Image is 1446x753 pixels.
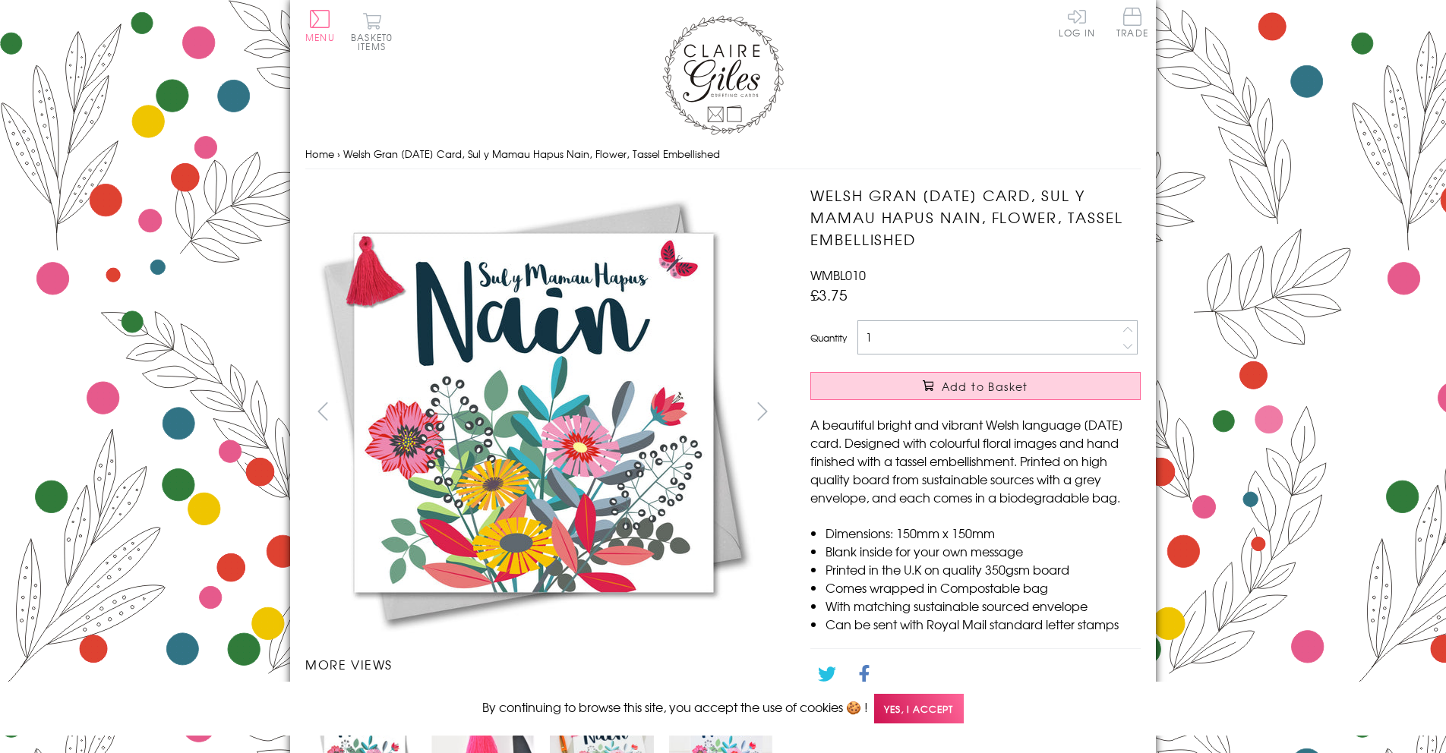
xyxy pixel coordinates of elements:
li: Blank inside for your own message [826,542,1141,560]
li: Dimensions: 150mm x 150mm [826,524,1141,542]
button: prev [305,394,339,428]
h3: More views [305,655,780,673]
a: Log In [1059,8,1095,37]
button: next [746,394,780,428]
span: Welsh Gran [DATE] Card, Sul y Mamau Hapus Nain, Flower, Tassel Embellished [343,147,720,161]
nav: breadcrumbs [305,139,1141,170]
span: › [337,147,340,161]
span: WMBL010 [810,266,866,284]
span: Yes, I accept [874,694,964,723]
button: Menu [305,10,335,42]
span: Add to Basket [942,379,1028,394]
a: Trade [1116,8,1148,40]
button: Add to Basket [810,372,1141,400]
span: Trade [1116,8,1148,37]
h1: Welsh Gran [DATE] Card, Sul y Mamau Hapus Nain, Flower, Tassel Embellished [810,184,1141,250]
li: Comes wrapped in Compostable bag [826,578,1141,597]
span: 0 items [358,30,393,53]
img: Welsh Gran Mother's Day Card, Sul y Mamau Hapus Nain, Flower, Tassel Embellished [780,184,1236,640]
li: Printed in the U.K on quality 350gsm board [826,560,1141,578]
p: A beautiful bright and vibrant Welsh language [DATE] card. Designed with colourful floral images ... [810,415,1141,506]
li: With matching sustainable sourced envelope [826,597,1141,615]
button: Basket0 items [351,12,393,51]
span: Menu [305,30,335,44]
img: Claire Giles Greetings Cards [662,15,784,135]
li: Can be sent with Royal Mail standard letter stamps [826,615,1141,633]
a: Home [305,147,334,161]
label: Quantity [810,331,847,345]
img: Welsh Gran Mother's Day Card, Sul y Mamau Hapus Nain, Flower, Tassel Embellished [305,184,761,640]
span: £3.75 [810,284,848,305]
